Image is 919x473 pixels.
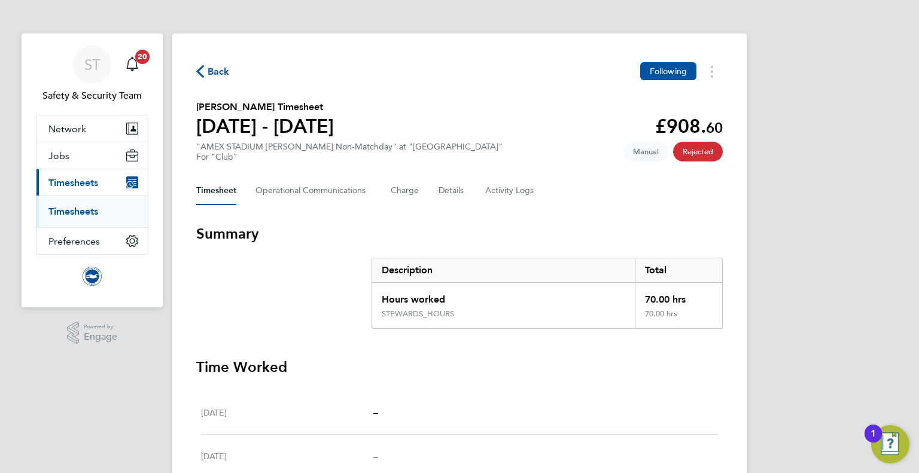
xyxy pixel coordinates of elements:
[673,142,723,161] span: This timesheet has been rejected.
[650,66,687,77] span: Following
[372,283,635,309] div: Hours worked
[196,152,503,162] div: For "Club"
[635,283,722,309] div: 70.00 hrs
[196,114,334,138] h1: [DATE] - [DATE]
[196,64,230,79] button: Back
[201,449,373,463] div: [DATE]
[36,196,148,227] div: Timesheets
[372,258,723,329] div: Summary
[36,228,148,254] button: Preferences
[196,358,723,377] h3: Time Worked
[48,206,98,217] a: Timesheets
[382,309,454,319] div: STEWARDS_HOURS
[623,142,668,161] span: This timesheet was manually created.
[255,176,372,205] button: Operational Communications
[635,258,722,282] div: Total
[48,123,86,135] span: Network
[485,176,535,205] button: Activity Logs
[635,309,722,328] div: 70.00 hrs
[83,267,102,286] img: brightonandhovealbion-logo-retina.png
[196,224,723,243] h3: Summary
[373,407,378,418] span: –
[439,176,466,205] button: Details
[706,119,723,136] span: 60
[208,65,230,79] span: Back
[196,176,236,205] button: Timesheet
[84,57,101,72] span: ST
[36,142,148,169] button: Jobs
[196,100,334,114] h2: [PERSON_NAME] Timesheet
[701,62,723,81] button: Timesheets Menu
[48,236,100,247] span: Preferences
[871,425,909,463] button: Open Resource Center, 1 new notification
[640,62,696,80] button: Following
[36,115,148,142] button: Network
[36,169,148,196] button: Timesheets
[871,434,876,449] div: 1
[655,115,723,138] app-decimal: £908.
[22,33,163,307] nav: Main navigation
[120,45,144,84] a: 20
[196,142,503,162] div: "AMEX STADIUM [PERSON_NAME] Non-Matchday" at "[GEOGRAPHIC_DATA]"
[84,332,117,342] span: Engage
[84,322,117,332] span: Powered by
[373,450,378,462] span: –
[36,45,148,103] a: STSafety & Security Team
[391,176,419,205] button: Charge
[67,322,118,344] a: Powered byEngage
[48,177,98,188] span: Timesheets
[36,267,148,286] a: Go to home page
[135,50,150,64] span: 20
[372,258,635,282] div: Description
[36,89,148,103] span: Safety & Security Team
[201,405,373,420] div: [DATE]
[48,150,69,161] span: Jobs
